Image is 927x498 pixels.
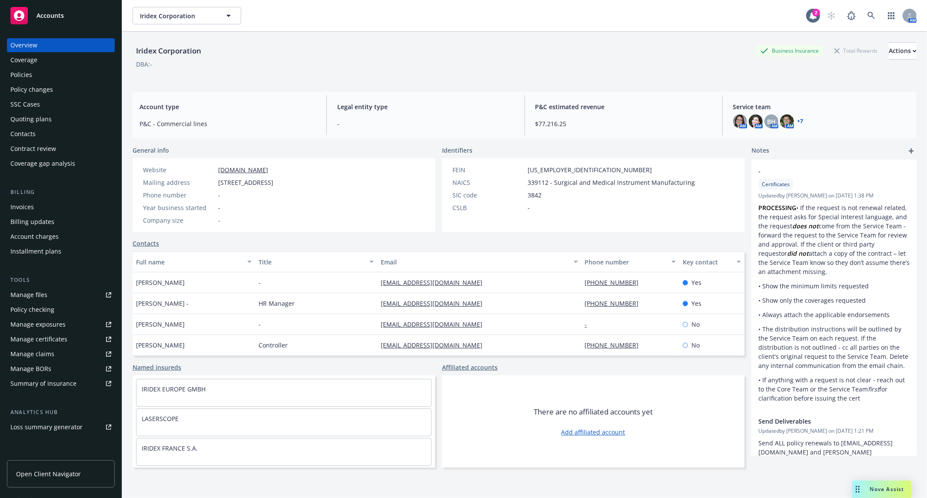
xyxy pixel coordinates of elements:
span: Nova Assist [870,485,904,493]
span: - [218,191,220,200]
span: Send Deliverables [758,417,887,426]
p: • If the request is not renewal related, the request asks for Special Interest language, and the ... [758,203,910,276]
em: did not [787,249,809,257]
span: - [218,203,220,212]
span: Yes [691,278,701,287]
a: IRIDEX FRANCE S.A. [142,444,198,452]
button: Key contact [679,251,744,272]
div: Billing [7,188,115,197]
a: Account charges [7,230,115,244]
a: Policy checking [7,303,115,317]
span: BH [767,117,776,126]
span: Certificates [762,180,790,188]
div: Total Rewards [830,45,882,56]
a: Contract review [7,142,115,156]
img: photo [733,114,747,128]
a: Coverage [7,53,115,67]
span: Service team [733,102,910,111]
a: Installment plans [7,244,115,258]
div: Iridex Corporation [133,45,205,57]
a: Start snowing [823,7,840,24]
div: Policies [10,68,32,82]
a: Loss summary generator [7,420,115,434]
a: [EMAIL_ADDRESS][DOMAIN_NAME] [381,299,489,307]
div: Business Insurance [756,45,823,56]
a: Report a Bug [843,7,860,24]
div: Send DeliverablesUpdatedby [PERSON_NAME] on [DATE] 1:21 PMSend ALL policy renewals to [EMAIL_ADDR... [751,410,917,473]
div: Tools [7,276,115,284]
a: IRIDEX EUROPE GMBH [142,385,206,393]
span: Account type [140,102,316,111]
div: Drag to move [852,481,863,498]
a: Billing updates [7,215,115,229]
a: Named insureds [133,363,181,372]
em: does not [792,222,819,230]
span: $77,216.25 [535,119,712,128]
a: [EMAIL_ADDRESS][DOMAIN_NAME] [381,341,489,349]
div: CSLB [452,203,524,212]
div: Summary of insurance [10,377,76,391]
button: Title [255,251,378,272]
div: Full name [136,257,242,267]
div: SSC Cases [10,97,40,111]
a: LASERSCOPE [142,414,179,423]
a: Quoting plans [7,112,115,126]
div: Policy changes [10,83,53,97]
span: Updated by [PERSON_NAME] on [DATE] 1:38 PM [758,192,910,200]
span: 3842 [528,191,542,200]
span: - [758,167,887,176]
div: NAICS [452,178,524,187]
p: • Always attach the applicable endorsements [758,310,910,319]
span: - [259,278,261,287]
span: Accounts [37,12,64,19]
p: • The distribution instructions will be outlined by the Service Team on each request. If the dist... [758,324,910,370]
div: Manage certificates [10,332,67,346]
button: Email [377,251,581,272]
button: Actions [889,42,917,60]
span: P&C estimated revenue [535,102,712,111]
span: - [337,119,514,128]
div: Loss summary generator [10,420,83,434]
span: Yes [691,299,701,308]
span: Send ALL policy renewals to [EMAIL_ADDRESS][DOMAIN_NAME] and [PERSON_NAME] [EMAIL_ADDRESS][DOMAIN... [758,439,893,465]
div: Actions [889,43,917,59]
span: Open Client Navigator [16,469,81,478]
div: Account charges [10,230,59,244]
a: Affiliated accounts [442,363,498,372]
p: • If anything with a request is not clear - reach out to the Core Team or the Service Team for cl... [758,375,910,403]
a: [EMAIL_ADDRESS][DOMAIN_NAME] [381,278,489,287]
span: [PERSON_NAME] - [136,299,189,308]
div: Manage files [10,288,47,302]
div: Manage BORs [10,362,51,376]
a: Add affiliated account [562,428,625,437]
a: [PHONE_NUMBER] [585,299,646,307]
span: - [218,216,220,225]
div: DBA: - [136,60,152,69]
div: Analytics hub [7,408,115,417]
div: Billing updates [10,215,54,229]
a: [PHONE_NUMBER] [585,278,646,287]
span: Identifiers [442,146,472,155]
a: Manage claims [7,347,115,361]
span: Notes [751,146,769,156]
p: • Show only the coverages requested [758,296,910,305]
div: Key contact [683,257,731,267]
div: Account settings [7,451,115,460]
div: -CertificatesUpdatedby [PERSON_NAME] on [DATE] 1:38 PMPROCESSING• If the request is not renewal r... [751,160,917,410]
span: Manage exposures [7,318,115,331]
a: Contacts [133,239,159,248]
a: [DOMAIN_NAME] [218,166,268,174]
span: [STREET_ADDRESS] [218,178,273,187]
div: Quoting plans [10,112,52,126]
div: Policy checking [10,303,54,317]
div: Phone number [585,257,666,267]
div: Installment plans [10,244,61,258]
span: Iridex Corporation [140,11,215,20]
div: Contacts [10,127,36,141]
div: 2 [812,9,820,17]
span: - [259,320,261,329]
div: Contract review [10,142,56,156]
span: - [528,203,530,212]
a: Coverage gap analysis [7,157,115,170]
span: HR Manager [259,299,295,308]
